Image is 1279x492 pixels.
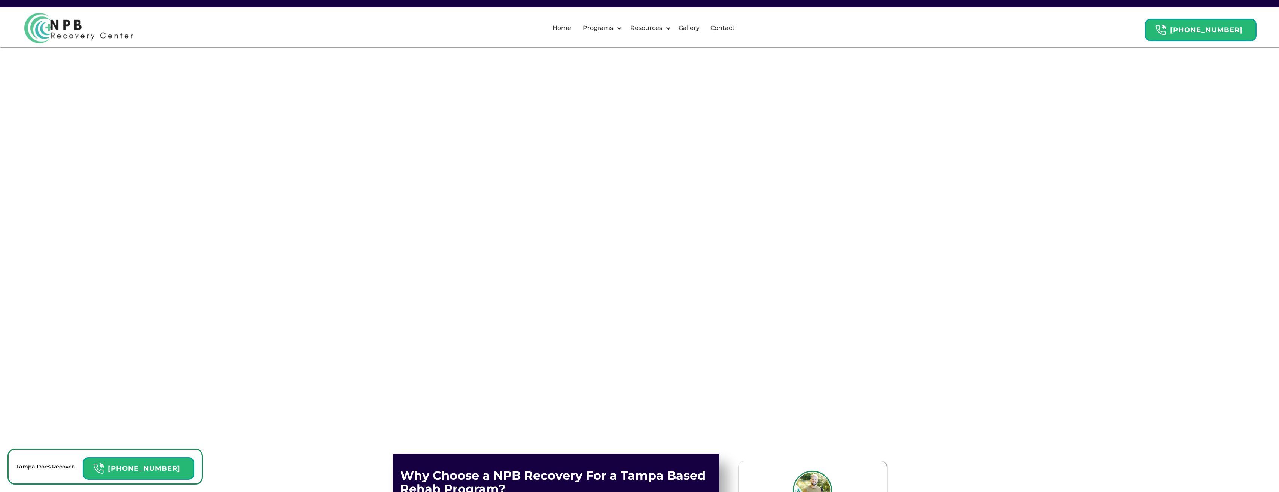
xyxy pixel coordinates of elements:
[576,16,624,40] div: Programs
[108,464,180,473] strong: [PHONE_NUMBER]
[581,24,615,33] div: Programs
[1155,24,1166,36] img: Header Calendar Icons
[83,453,194,480] a: Header Calendar Icons[PHONE_NUMBER]
[1170,26,1243,34] strong: [PHONE_NUMBER]
[16,462,75,471] p: Tampa Does Recover.
[548,16,576,40] a: Home
[93,463,104,474] img: Header Calendar Icons
[1145,15,1257,41] a: Header Calendar Icons[PHONE_NUMBER]
[628,24,664,33] div: Resources
[706,16,739,40] a: Contact
[624,16,673,40] div: Resources
[674,16,704,40] a: Gallery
